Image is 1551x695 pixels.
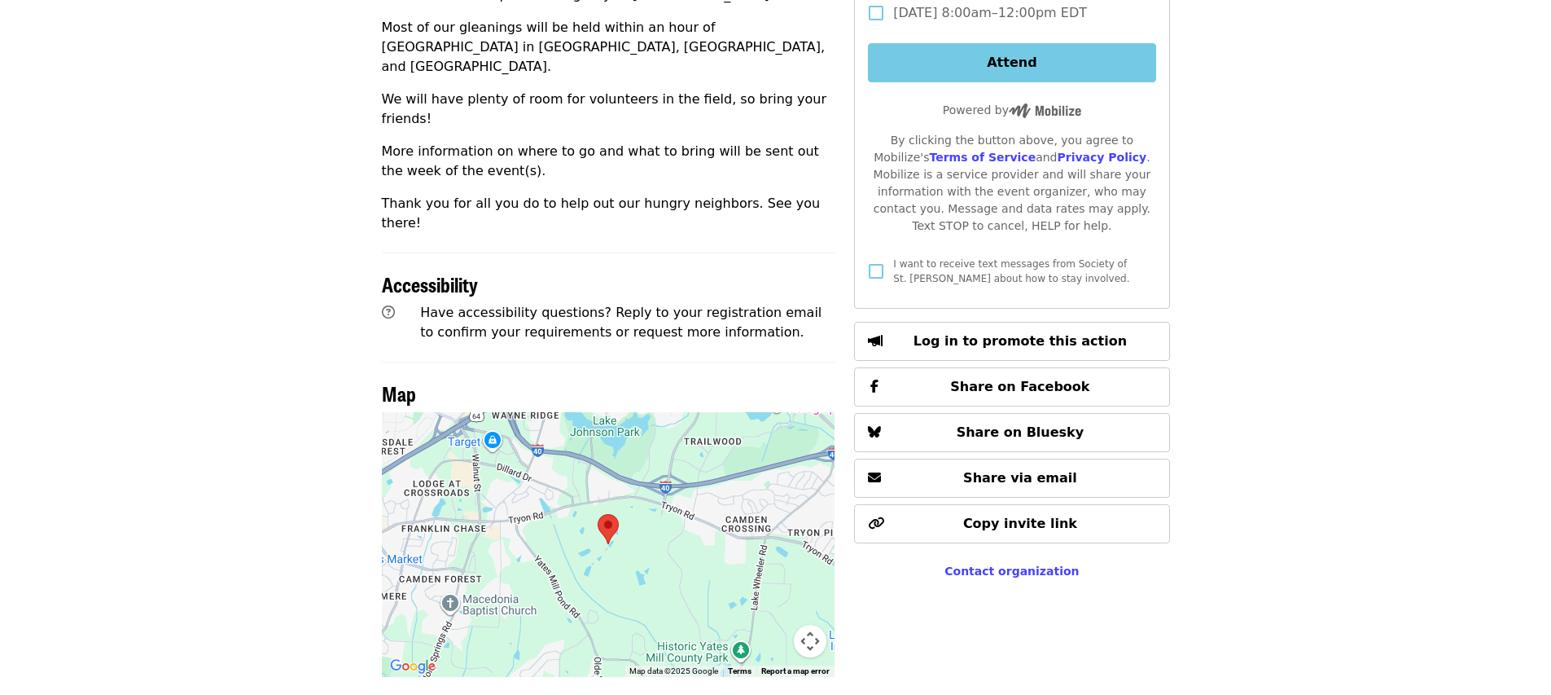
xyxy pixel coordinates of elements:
[929,151,1036,164] a: Terms of Service
[386,656,440,677] img: Google
[963,470,1077,486] span: Share via email
[382,379,416,407] span: Map
[386,656,440,677] a: Open this area in Google Maps (opens a new window)
[914,333,1127,349] span: Log in to promote this action
[382,142,835,181] p: More information on where to go and what to bring will be sent out the week of the event(s).
[629,666,718,675] span: Map data ©2025 Google
[854,322,1169,361] button: Log in to promote this action
[893,258,1129,284] span: I want to receive text messages from Society of St. [PERSON_NAME] about how to stay involved.
[382,305,395,320] i: question-circle icon
[950,379,1089,394] span: Share on Facebook
[868,132,1155,235] div: By clicking the button above, you agree to Mobilize's and . Mobilize is a service provider and wi...
[943,103,1081,117] span: Powered by
[1057,151,1146,164] a: Privacy Policy
[382,90,835,129] p: We will have plenty of room for volunteers in the field, so bring your friends!
[854,459,1169,498] button: Share via email
[963,516,1077,531] span: Copy invite link
[854,504,1169,543] button: Copy invite link
[1009,103,1081,118] img: Powered by Mobilize
[957,424,1084,440] span: Share on Bluesky
[382,18,835,77] p: Most of our gleanings will be held within an hour of [GEOGRAPHIC_DATA] in [GEOGRAPHIC_DATA], [GEO...
[420,305,822,340] span: Have accessibility questions? Reply to your registration email to confirm your requirements or re...
[382,194,835,233] p: Thank you for all you do to help out our hungry neighbors. See you there!
[761,666,830,675] a: Report a map error
[382,270,478,298] span: Accessibility
[854,367,1169,407] button: Share on Facebook
[868,43,1155,82] button: Attend
[854,413,1169,452] button: Share on Bluesky
[794,625,826,658] button: Map camera controls
[944,565,1079,578] a: Contact organization
[728,666,751,675] a: Terms (opens in new tab)
[893,3,1087,23] span: [DATE] 8:00am–12:00pm EDT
